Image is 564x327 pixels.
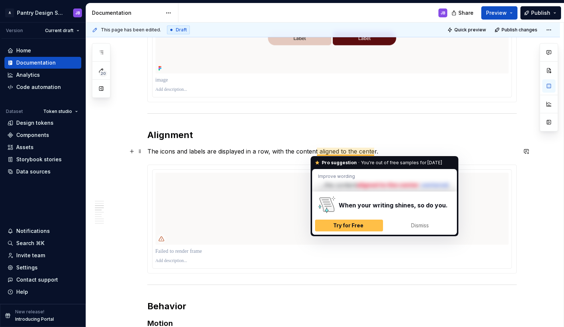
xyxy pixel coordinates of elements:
div: Home [16,47,31,54]
button: APantry Design SystemJB [1,5,84,21]
div: Documentation [92,9,162,17]
p: The icons and labels are displayed in a row, with the content aligned to the center. [147,147,517,156]
a: Design tokens [4,117,81,129]
button: Token studio [40,106,81,117]
div: Invite team [16,252,45,259]
div: Contact support [16,276,58,283]
button: Quick preview [445,25,489,35]
a: Home [4,45,81,56]
div: Help [16,288,28,296]
div: Version [6,28,23,34]
button: Contact support [4,274,81,286]
button: Search ⌘K [4,237,81,249]
div: JB [441,10,445,16]
a: Documentation [4,57,81,69]
a: Data sources [4,166,81,178]
button: Notifications [4,225,81,237]
span: This page has been edited. [101,27,161,33]
span: Draft [176,27,187,33]
button: Share [448,6,478,20]
div: Analytics [16,71,40,79]
div: A [5,8,14,17]
a: Invite team [4,249,81,261]
button: Publish changes [492,25,541,35]
p: Introducing Portal [15,316,54,322]
span: 20 [99,70,107,76]
button: Current draft [42,25,83,36]
a: Storybook stories [4,154,81,165]
a: Analytics [4,69,81,81]
span: Token studio [43,109,72,114]
div: Components [16,131,49,139]
span: Quick preview [454,27,486,33]
div: Documentation [16,59,56,66]
div: Design tokens [16,119,54,127]
h2: Behavior [147,300,517,312]
span: Publish [531,9,550,17]
span: Preview [486,9,507,17]
div: Notifications [16,227,50,235]
div: Dataset [6,109,23,114]
a: Code automation [4,81,81,93]
a: Assets [4,141,81,153]
button: Publish [520,6,561,20]
div: Storybook stories [16,156,62,163]
p: New release! [15,309,44,315]
div: Code automation [16,83,61,91]
div: Settings [16,264,38,271]
a: Components [4,129,81,141]
button: Preview [481,6,517,20]
button: Help [4,286,81,298]
a: Settings [4,262,81,273]
span: Share [458,9,474,17]
div: JB [75,10,80,16]
span: Publish changes [502,27,537,33]
div: Pantry Design System [17,9,64,17]
div: Assets [16,144,34,151]
h2: Alignment [147,129,517,141]
div: Data sources [16,168,51,175]
div: Search ⌘K [16,240,44,247]
span: Current draft [45,28,74,34]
